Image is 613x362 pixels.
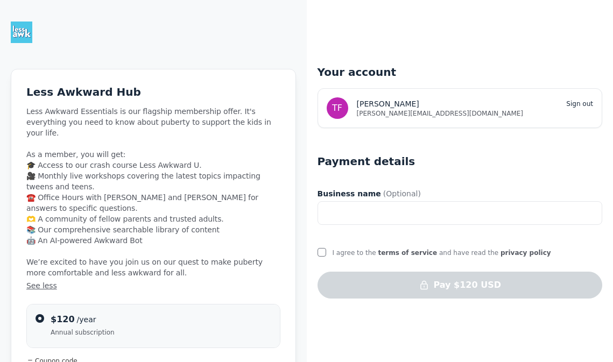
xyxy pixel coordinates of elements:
[51,328,115,337] span: Annual subscription
[357,98,419,109] span: [PERSON_NAME]
[77,315,96,324] span: /year
[26,86,141,98] span: Less Awkward Hub
[318,272,603,299] button: Pay $120 USD
[318,65,603,80] h5: Your account
[26,280,280,291] button: See less
[327,97,348,119] div: TF
[36,314,44,323] input: $120/yearAnnual subscription
[318,188,381,199] span: Business name
[378,249,437,257] a: terms of service
[333,249,551,257] span: I agree to the and have read the
[26,106,280,291] span: Less Awkward Essentials is our flagship membership offer. It's everything you need to know about ...
[566,100,593,108] a: Sign out
[383,188,421,199] span: (Optional)
[51,314,75,324] span: $120
[501,249,551,257] a: privacy policy
[357,109,594,118] span: [PERSON_NAME][EMAIL_ADDRESS][DOMAIN_NAME]
[318,154,415,169] h5: Payment details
